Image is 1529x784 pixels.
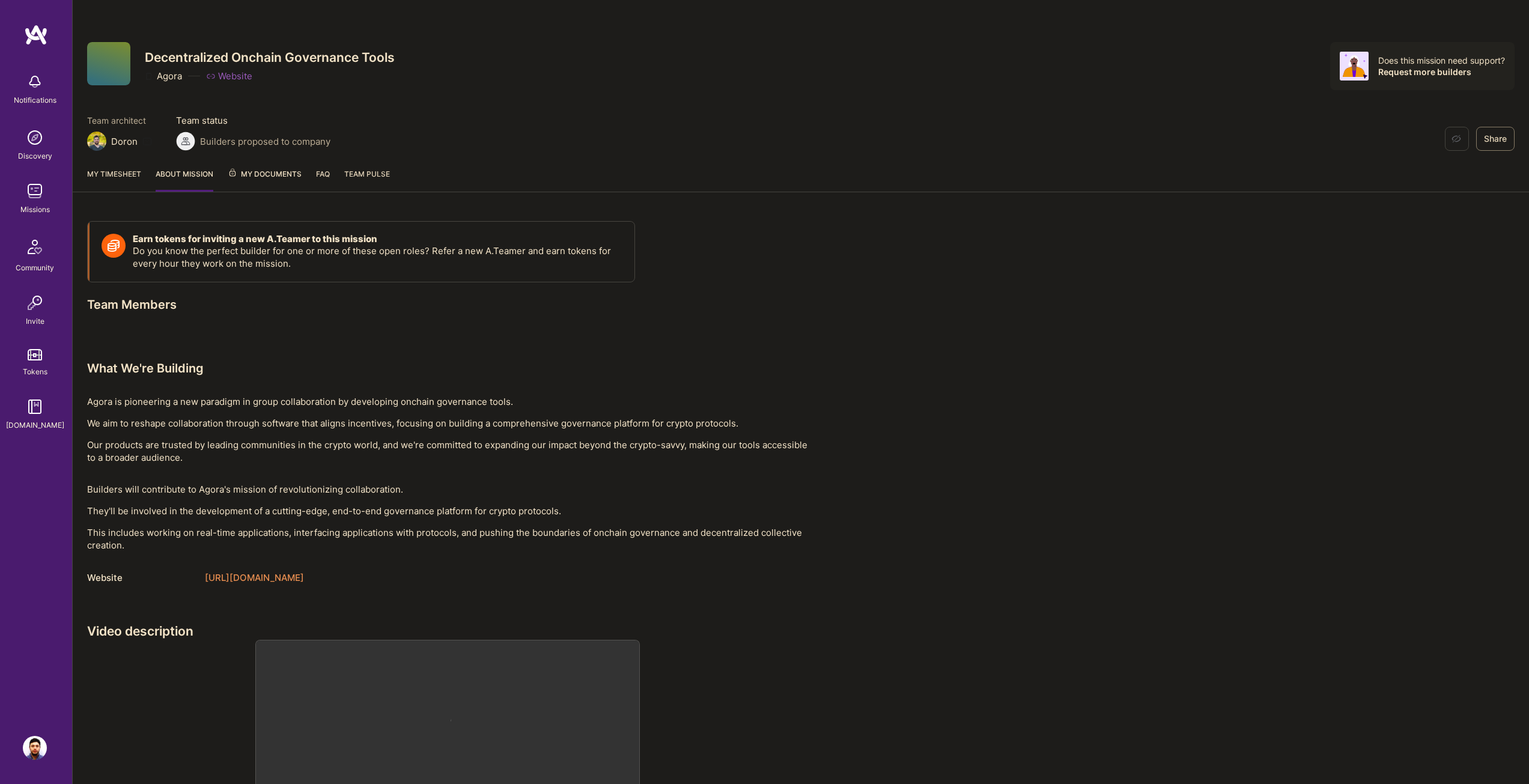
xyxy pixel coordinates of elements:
[344,169,390,178] span: Team Pulse
[87,114,152,127] span: Team architect
[1378,55,1505,66] div: Does this mission need support?
[23,291,47,315] img: Invite
[26,315,44,327] div: Invite
[23,736,47,760] img: User Avatar
[87,483,808,496] p: Builders will contribute to Agora's mission of revolutionizing collaboration.
[6,419,64,431] div: [DOMAIN_NAME]
[87,505,808,517] p: They'll be involved in the development of a cutting-edge, end-to-end governance platform for cryp...
[176,114,330,127] span: Team status
[87,360,808,376] div: What We're Building
[228,168,302,192] a: My Documents
[23,126,47,150] img: discovery
[87,571,195,585] div: Website
[344,168,390,192] a: Team Pulse
[205,571,304,585] a: [URL][DOMAIN_NAME]
[87,526,808,552] p: This includes working on real-time applications, interfacing applications with protocols, and pus...
[23,395,47,419] img: guide book
[87,417,808,430] p: We aim to reshape collaboration through software that aligns incentives, focusing on building a c...
[20,203,50,216] div: Missions
[87,624,808,639] h3: Video description
[23,365,47,378] div: Tokens
[1476,127,1515,151] button: Share
[145,50,395,65] h3: Decentralized Onchain Governance Tools
[1484,133,1507,145] span: Share
[200,135,330,148] span: Builders proposed to company
[142,136,152,146] i: icon Mail
[228,168,302,181] span: My Documents
[14,94,56,106] div: Notifications
[87,297,635,312] div: Team Members
[1378,66,1505,77] div: Request more builders
[28,349,42,360] img: tokens
[18,150,52,162] div: Discovery
[145,71,154,81] i: icon CompanyGray
[156,168,213,192] a: About Mission
[16,261,54,274] div: Community
[87,395,808,408] p: Agora is pioneering a new paradigm in group collaboration by developing onchain governance tools.
[316,168,330,192] a: FAQ
[20,736,50,760] a: User Avatar
[1340,52,1369,81] img: Avatar
[176,132,195,151] img: Builders proposed to company
[133,245,622,270] p: Do you know the perfect builder for one or more of these open roles? Refer a new A.Teamer and ear...
[133,234,622,245] h4: Earn tokens for inviting a new A.Teamer to this mission
[24,24,48,46] img: logo
[111,135,138,148] div: Doron
[20,232,49,261] img: Community
[87,439,808,464] p: Our products are trusted by leading communities in the crypto world, and we're committed to expan...
[23,179,47,203] img: teamwork
[206,70,252,82] a: Website
[1451,134,1461,144] i: icon EyeClosed
[145,70,182,82] div: Agora
[87,168,141,192] a: My timesheet
[23,70,47,94] img: bell
[102,234,126,258] img: Token icon
[87,132,106,151] img: Team Architect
